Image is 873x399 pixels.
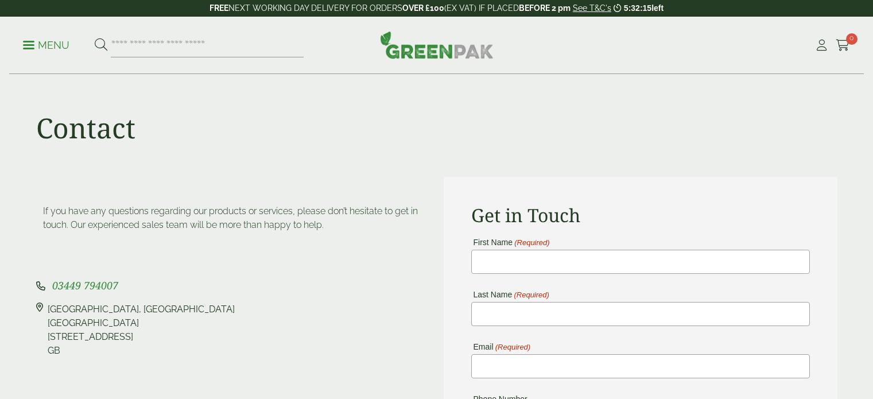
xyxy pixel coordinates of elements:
[573,3,611,13] a: See T&C's
[52,278,118,292] span: 03449 794007
[36,111,135,145] h1: Contact
[48,303,235,358] div: [GEOGRAPHIC_DATA], [GEOGRAPHIC_DATA] [GEOGRAPHIC_DATA] [STREET_ADDRESS] GB
[514,239,550,247] span: (Required)
[494,343,530,351] span: (Required)
[471,290,549,299] label: Last Name
[380,31,494,59] img: GreenPak Supplies
[624,3,651,13] span: 5:32:15
[846,33,858,45] span: 0
[52,281,118,292] a: 03449 794007
[23,38,69,52] p: Menu
[471,343,531,351] label: Email
[836,37,850,54] a: 0
[471,204,810,226] h2: Get in Touch
[209,3,228,13] strong: FREE
[519,3,571,13] strong: BEFORE 2 pm
[43,204,423,232] p: If you have any questions regarding our products or services, please don’t hesitate to get in tou...
[471,238,550,247] label: First Name
[513,291,549,299] span: (Required)
[836,40,850,51] i: Cart
[651,3,664,13] span: left
[814,40,829,51] i: My Account
[23,38,69,50] a: Menu
[402,3,444,13] strong: OVER £100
